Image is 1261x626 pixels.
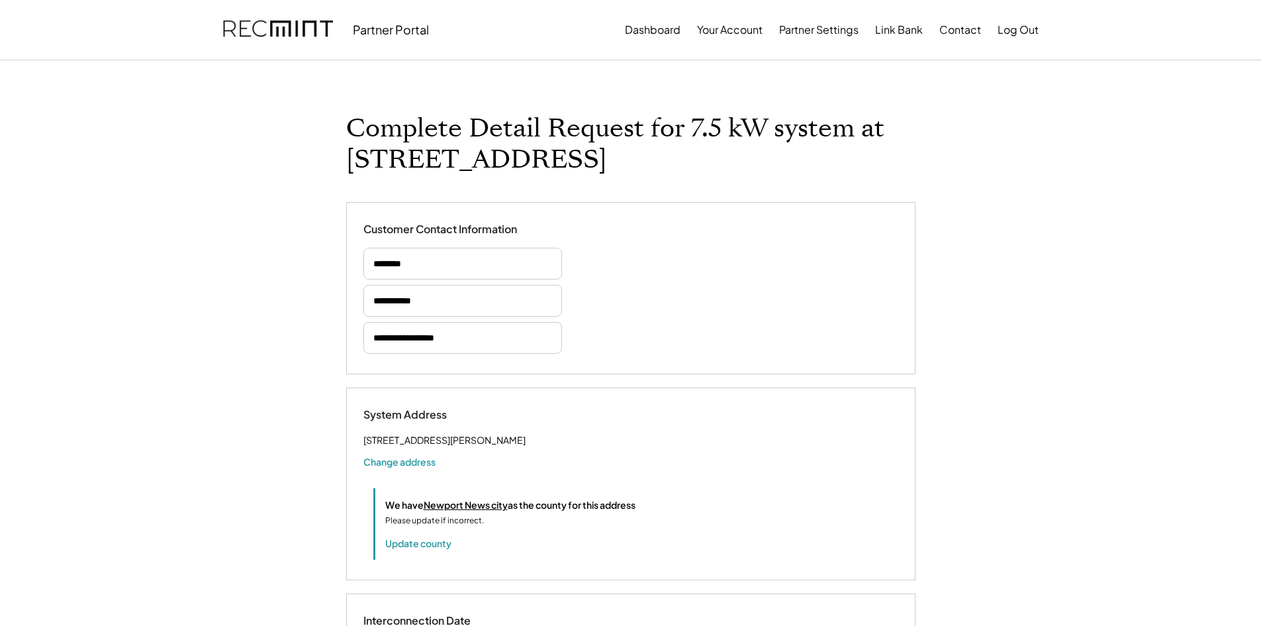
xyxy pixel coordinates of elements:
[939,17,981,43] button: Contact
[385,537,451,550] button: Update county
[625,17,680,43] button: Dashboard
[353,22,429,37] div: Partner Portal
[385,498,635,512] div: We have as the county for this address
[363,223,517,236] div: Customer Contact Information
[363,408,496,422] div: System Address
[385,515,484,527] div: Please update if incorrect.
[424,499,508,511] u: Newport News city
[875,17,923,43] button: Link Bank
[346,113,915,176] h1: Complete Detail Request for 7.5 kW system at [STREET_ADDRESS]
[697,17,763,43] button: Your Account
[363,432,526,448] div: [STREET_ADDRESS][PERSON_NAME]
[363,455,436,468] button: Change address
[223,7,333,52] img: recmint-logotype%403x.png
[998,17,1039,43] button: Log Out
[779,17,859,43] button: Partner Settings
